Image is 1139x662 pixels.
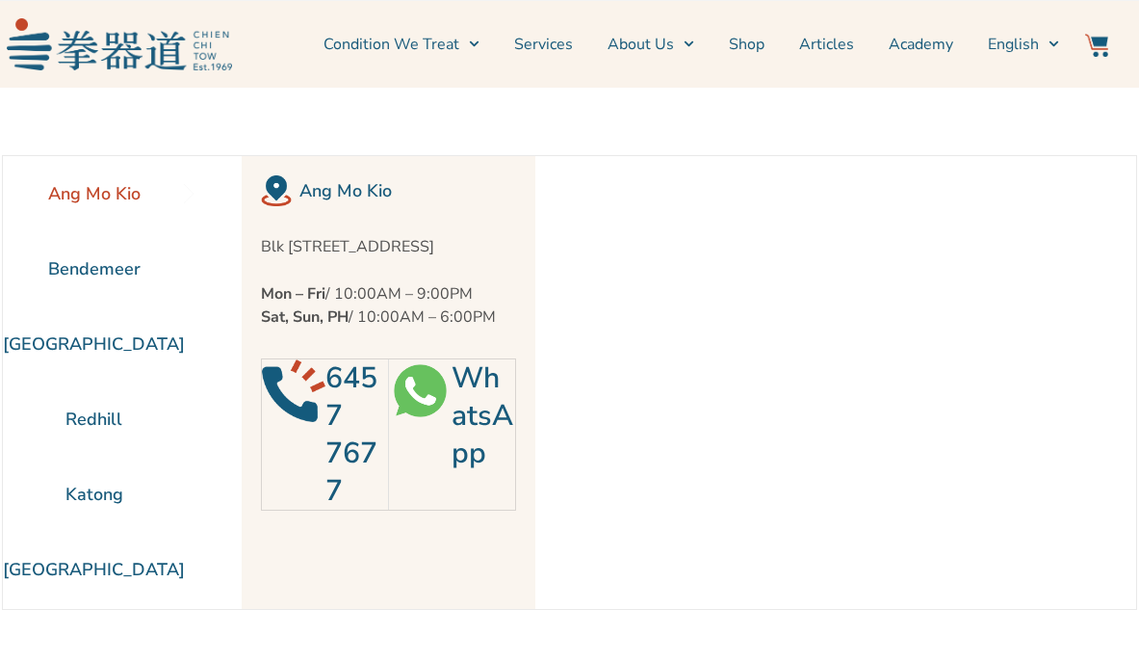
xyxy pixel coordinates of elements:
[325,358,377,511] a: 6457 7677
[452,358,513,473] a: WhatsApp
[261,282,516,329] p: / 10:00AM – 9:00PM / 10:00AM – 6:00PM
[608,20,694,68] a: About Us
[261,283,325,305] strong: Mon – Fri
[889,20,953,68] a: Academy
[535,156,1080,609] iframe: Chien Chi Tow Healthcare Ang Mo Kio
[799,20,854,68] a: Articles
[988,20,1059,68] a: English
[261,306,349,328] strong: Sat, Sun, PH
[1085,34,1108,57] img: Website Icon-03
[988,33,1039,56] span: English
[261,235,516,258] p: Blk [STREET_ADDRESS]
[729,20,764,68] a: Shop
[242,20,1060,68] nav: Menu
[299,177,516,204] h2: Ang Mo Kio
[324,20,479,68] a: Condition We Treat
[514,20,573,68] a: Services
